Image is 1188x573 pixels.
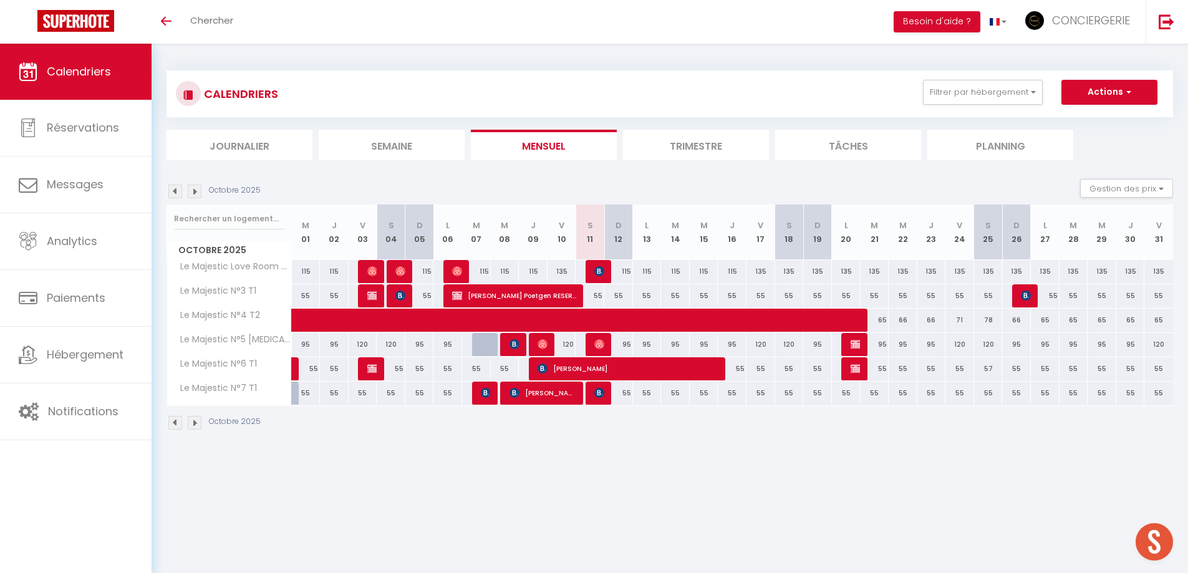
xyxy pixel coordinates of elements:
[320,357,349,380] div: 55
[775,205,804,260] th: 18
[718,382,746,405] div: 55
[1060,260,1088,283] div: 135
[433,382,462,405] div: 55
[1144,205,1173,260] th: 31
[1052,12,1130,28] span: CONCIERGERIE
[889,333,917,356] div: 95
[889,357,917,380] div: 55
[405,260,434,283] div: 115
[587,219,593,231] abbr: S
[661,205,690,260] th: 14
[974,205,1003,260] th: 25
[945,205,974,260] th: 24
[1060,309,1088,332] div: 65
[491,260,519,283] div: 115
[519,205,548,260] th: 09
[576,284,604,307] div: 55
[1116,382,1145,405] div: 55
[786,219,792,231] abbr: S
[367,357,377,380] span: [PERSON_NAME] RESERVATION BOOKING
[746,382,775,405] div: 55
[690,260,718,283] div: 115
[974,357,1003,380] div: 57
[974,309,1003,332] div: 78
[302,219,309,231] abbr: M
[775,284,804,307] div: 55
[367,259,377,283] span: [PERSON_NAME]
[1156,219,1162,231] abbr: V
[292,260,321,283] div: 115
[917,309,946,332] div: 66
[169,382,260,395] span: Le Majestic N°7 T1
[604,333,633,356] div: 95
[889,382,917,405] div: 55
[349,333,377,356] div: 120
[945,309,974,332] div: 71
[48,403,118,419] span: Notifications
[47,290,105,306] span: Paiements
[775,382,804,405] div: 55
[576,205,604,260] th: 11
[633,382,662,405] div: 55
[945,382,974,405] div: 55
[594,381,604,405] span: [PERSON_NAME]
[491,205,519,260] th: 08
[851,332,860,356] span: [PERSON_NAME] RESERVATION BOOKING
[974,284,1003,307] div: 55
[1043,219,1047,231] abbr: L
[690,205,718,260] th: 15
[395,259,405,283] span: [PERSON_NAME]
[1116,333,1145,356] div: 95
[209,416,261,428] p: Octobre 2025
[167,241,291,259] span: Octobre 2025
[320,260,349,283] div: 115
[1025,11,1044,30] img: ...
[377,382,405,405] div: 55
[746,333,775,356] div: 120
[1159,14,1174,29] img: logout
[917,382,946,405] div: 55
[860,205,889,260] th: 21
[775,333,804,356] div: 120
[1144,333,1173,356] div: 120
[501,219,508,231] abbr: M
[1088,284,1116,307] div: 55
[519,260,548,283] div: 115
[452,259,461,283] span: [PERSON_NAME]
[405,382,434,405] div: 55
[538,332,547,356] span: [PERSON_NAME]
[746,260,775,283] div: 135
[201,80,278,108] h3: CALENDRIERS
[320,284,349,307] div: 55
[690,382,718,405] div: 55
[746,205,775,260] th: 17
[803,382,832,405] div: 55
[718,260,746,283] div: 115
[1031,382,1060,405] div: 55
[473,219,480,231] abbr: M
[462,205,491,260] th: 07
[945,357,974,380] div: 55
[481,381,490,405] span: [PERSON_NAME]
[604,284,633,307] div: 55
[47,176,104,192] span: Messages
[1088,357,1116,380] div: 55
[190,14,233,27] span: Chercher
[594,259,604,283] span: [PERSON_NAME]
[945,333,974,356] div: 120
[718,284,746,307] div: 55
[645,219,649,231] abbr: L
[1116,205,1145,260] th: 30
[917,205,946,260] th: 23
[1144,382,1173,405] div: 55
[1060,333,1088,356] div: 95
[509,381,576,405] span: [PERSON_NAME] Alapini
[377,205,405,260] th: 04
[690,284,718,307] div: 55
[1031,309,1060,332] div: 65
[169,260,294,274] span: Le Majestic Love Room N°2
[1144,309,1173,332] div: 65
[320,382,349,405] div: 55
[860,382,889,405] div: 55
[1002,205,1031,260] th: 26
